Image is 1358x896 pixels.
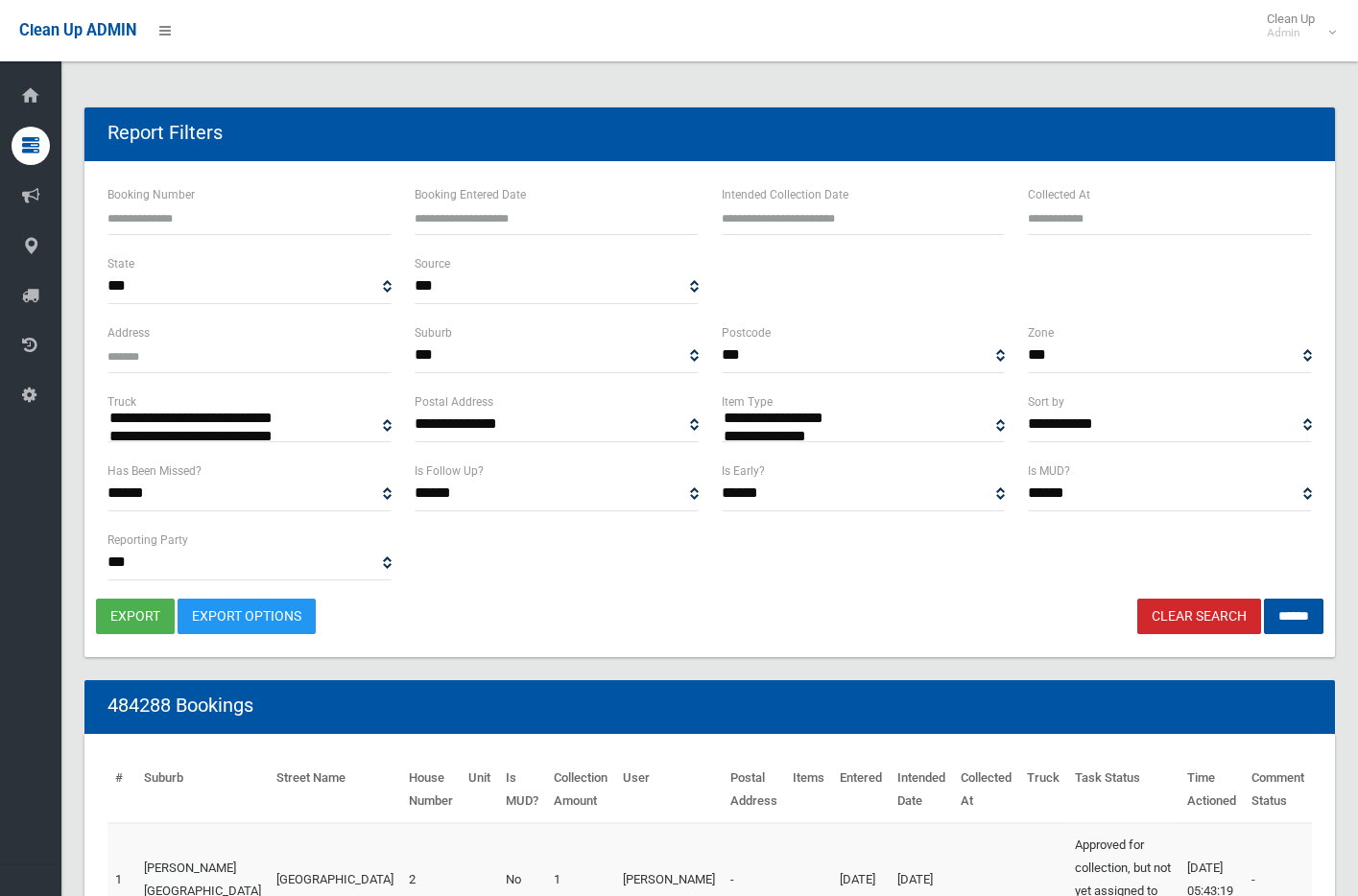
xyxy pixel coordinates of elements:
[415,184,526,205] label: Booking Entered Date
[84,687,276,724] header: 484288 Bookings
[1179,757,1244,823] th: Time Actioned
[107,391,136,413] label: Truck
[832,757,890,823] th: Entered
[785,757,832,823] th: Items
[722,391,773,413] label: Item Type
[890,757,953,823] th: Intended Date
[1067,757,1179,823] th: Task Status
[1137,599,1261,634] a: Clear Search
[178,599,316,634] a: Export Options
[722,184,848,205] label: Intended Collection Date
[546,757,615,823] th: Collection Amount
[1257,12,1334,40] span: Clean Up
[19,21,136,39] span: Clean Up ADMIN
[1019,757,1067,823] th: Truck
[269,757,401,823] th: Street Name
[723,757,785,823] th: Postal Address
[107,757,136,823] th: #
[498,757,546,823] th: Is MUD?
[115,872,122,886] a: 1
[461,757,498,823] th: Unit
[84,114,246,152] header: Report Filters
[1244,757,1312,823] th: Comment Status
[107,184,195,205] label: Booking Number
[401,757,461,823] th: House Number
[615,757,723,823] th: User
[1028,184,1090,205] label: Collected At
[107,322,150,343] label: Address
[136,757,269,823] th: Suburb
[953,757,1019,823] th: Collected At
[96,599,175,634] button: export
[1267,26,1315,40] small: Admin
